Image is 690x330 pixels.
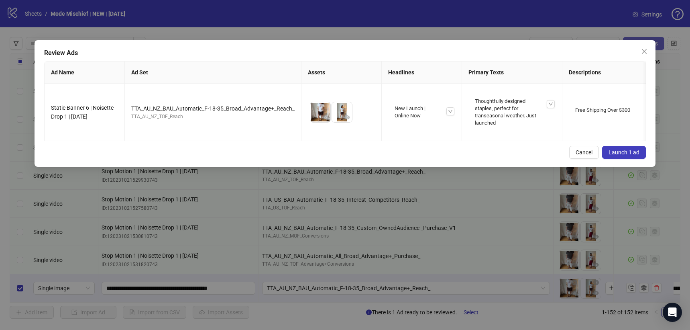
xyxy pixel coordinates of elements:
button: Preview [321,113,330,122]
button: Cancel [569,146,599,159]
button: Launch 1 ad [602,146,646,159]
span: eye [323,115,328,120]
button: Preview [342,113,352,122]
th: Descriptions [562,61,663,84]
div: New Launch | Online Now [391,102,452,123]
div: Open Intercom Messenger [663,303,682,322]
th: Assets [301,61,382,84]
div: Thoughtfully designed staples, perfect for transeasonal weather. Just launched [472,94,552,130]
th: Ad Name [45,61,125,84]
div: TTA_AU_NZ_TOF_Reach [131,113,295,121]
span: close [641,48,647,55]
img: Asset 1 [310,102,330,122]
span: Launch 1 ad [609,149,639,156]
span: Cancel [576,149,592,156]
th: Ad Set [125,61,301,84]
th: Headlines [382,61,462,84]
div: TTA_AU_NZ_BAU_Automatic_F-18-35_Broad_Advantage+_Reach_ [131,104,295,113]
th: Primary Texts [462,61,562,84]
span: Static Banner 6 | Noisette Drop 1 | [DATE] [51,105,114,120]
button: Close [638,45,651,58]
span: down [548,102,553,107]
div: Free Shipping Over $300 [572,103,653,117]
span: down [448,109,453,114]
span: eye [344,115,350,120]
img: Asset 2 [332,102,352,122]
div: Review Ads [44,48,646,58]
